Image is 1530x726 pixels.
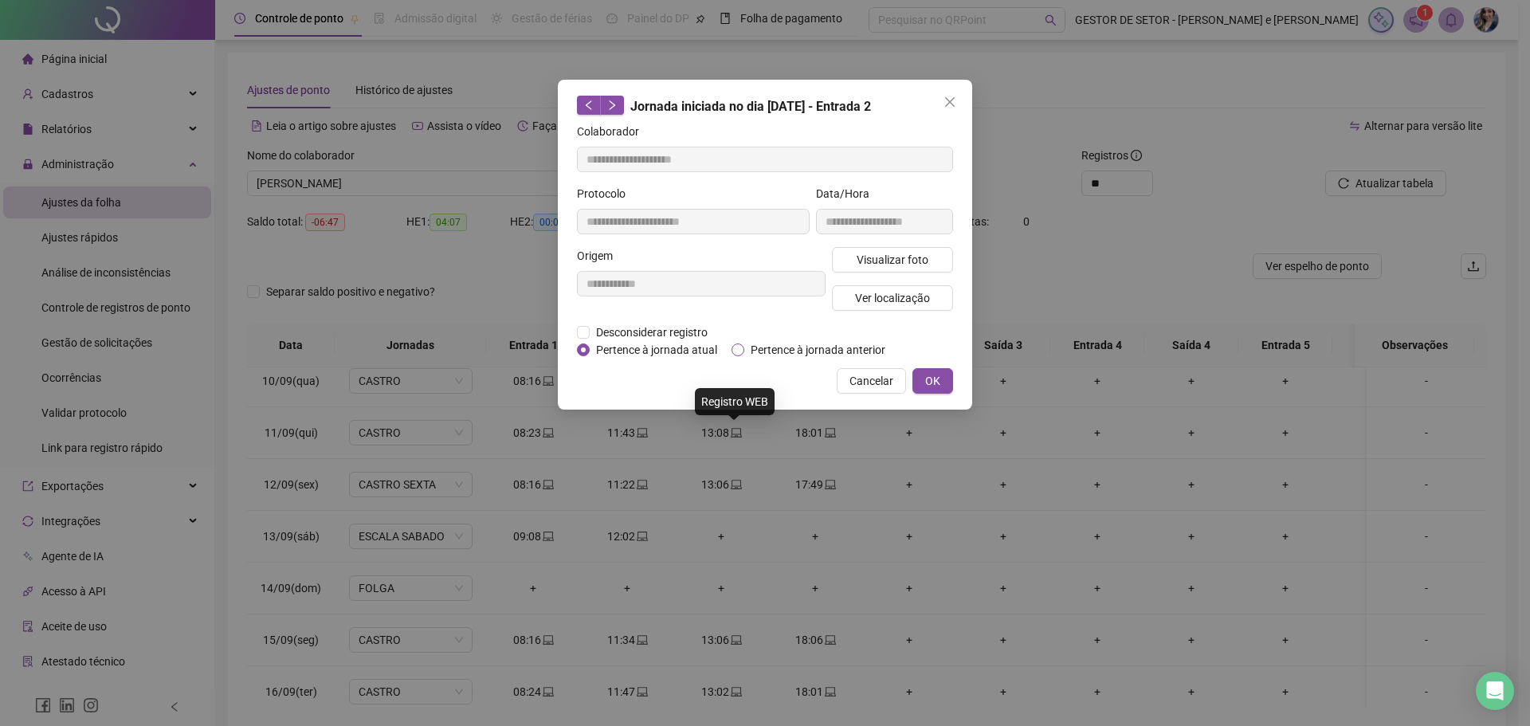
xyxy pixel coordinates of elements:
[577,96,953,116] div: Jornada iniciada no dia [DATE] - Entrada 2
[577,123,649,140] label: Colaborador
[577,96,601,115] button: left
[1476,672,1514,710] div: Open Intercom Messenger
[837,368,906,394] button: Cancelar
[590,324,714,341] span: Desconsiderar registro
[606,100,618,111] span: right
[744,341,892,359] span: Pertence à jornada anterior
[816,185,880,202] label: Data/Hora
[912,368,953,394] button: OK
[600,96,624,115] button: right
[832,247,953,273] button: Visualizar foto
[855,289,930,307] span: Ver localização
[937,89,963,115] button: Close
[925,372,940,390] span: OK
[943,96,956,108] span: close
[849,372,893,390] span: Cancelar
[577,185,636,202] label: Protocolo
[577,247,623,265] label: Origem
[832,285,953,311] button: Ver localização
[583,100,594,111] span: left
[590,341,724,359] span: Pertence à jornada atual
[857,251,928,269] span: Visualizar foto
